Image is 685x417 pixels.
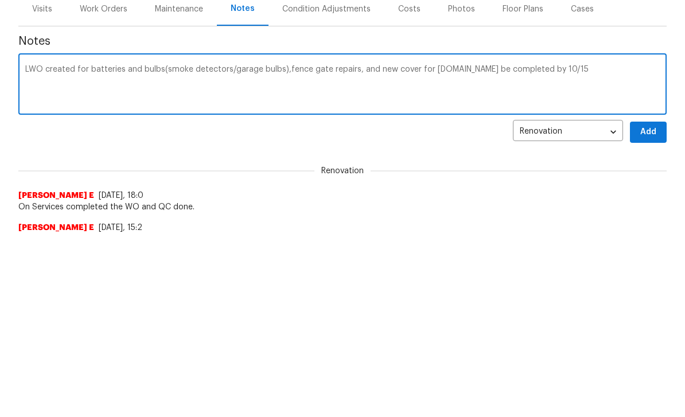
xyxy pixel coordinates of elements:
[155,4,203,15] div: Maintenance
[231,3,255,15] div: Notes
[630,122,667,143] button: Add
[18,223,94,234] span: [PERSON_NAME] E
[18,190,94,202] span: [PERSON_NAME] E
[80,4,127,15] div: Work Orders
[282,4,371,15] div: Condition Adjustments
[513,119,623,147] div: Renovation
[503,4,543,15] div: Floor Plans
[18,234,667,245] span: On Services - WO is in [GEOGRAPHIC_DATA], rechecked if the WO got completed.
[314,166,371,177] span: Renovation
[18,202,667,213] span: On Services completed the WO and QC done.
[32,4,52,15] div: Visits
[99,224,142,232] span: [DATE], 15:2
[571,4,594,15] div: Cases
[639,126,657,140] span: Add
[25,66,660,106] textarea: LWO created for batteries and bulbs(smoke detectors/garage bulbs),fence gate repairs, and new cov...
[18,36,667,48] span: Notes
[99,192,143,200] span: [DATE], 18:0
[398,4,421,15] div: Costs
[448,4,475,15] div: Photos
